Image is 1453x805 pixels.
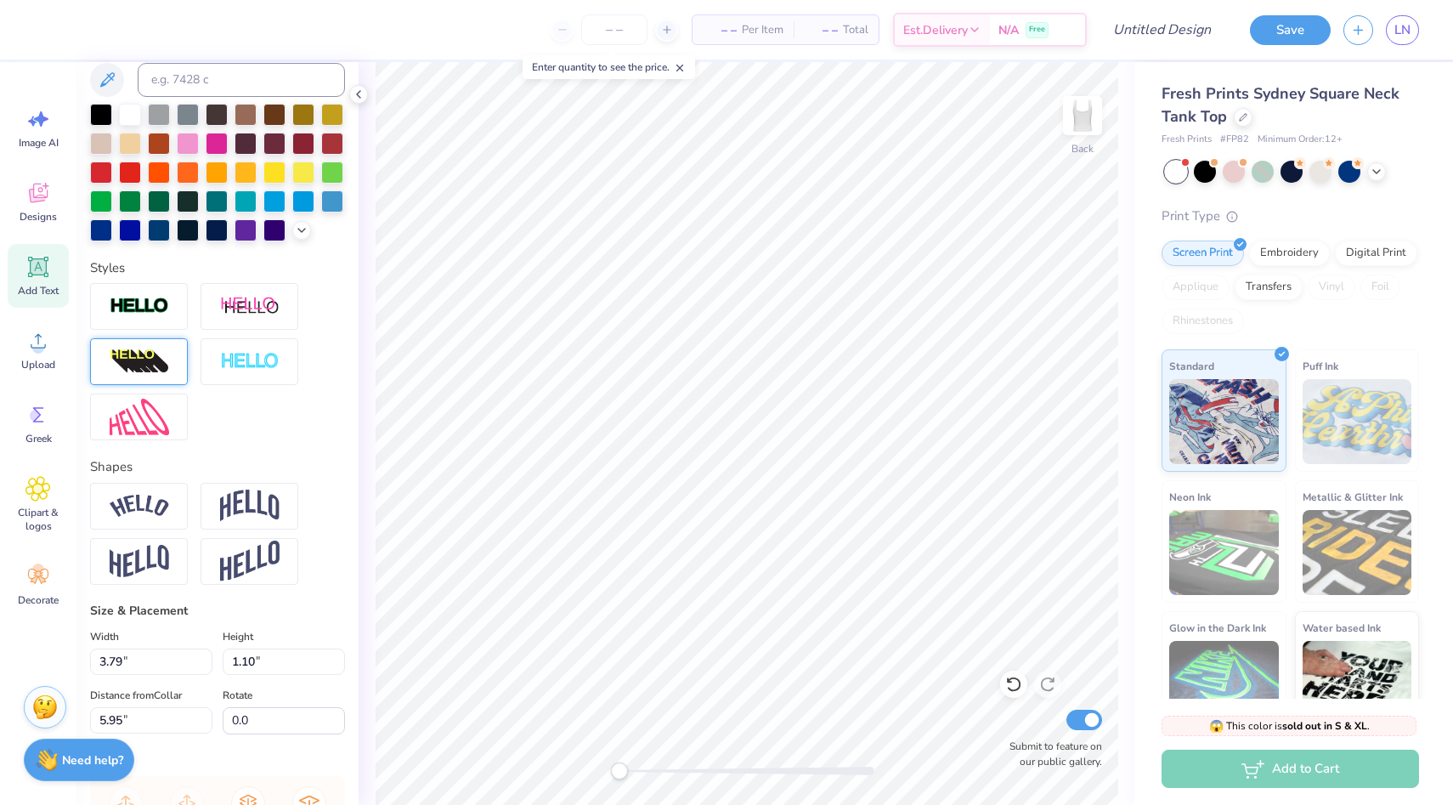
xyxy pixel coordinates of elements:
span: Est. Delivery [903,21,968,39]
span: N/A [998,21,1019,39]
div: Embroidery [1249,241,1330,266]
span: Clipart & logos [10,506,66,533]
span: Decorate [18,593,59,607]
label: Height [223,626,253,647]
input: Untitled Design [1100,13,1224,47]
div: Vinyl [1308,275,1355,300]
span: Free [1029,24,1045,36]
span: Fresh Prints [1162,133,1212,147]
span: Add Text [18,284,59,298]
img: Stroke [110,297,169,316]
span: Puff Ink [1303,357,1338,375]
div: Back [1071,141,1094,156]
img: Free Distort [110,399,169,435]
div: Arrange [90,751,345,769]
label: Distance from Collar [90,685,182,706]
span: – – [703,21,737,39]
img: Flag [110,545,169,578]
span: Fresh Prints Sydney Square Neck Tank Top [1162,83,1399,127]
span: 😱 [1209,718,1224,734]
span: – – [804,21,838,39]
img: Arc [110,495,169,518]
div: Enter quantity to see the price. [523,55,695,79]
input: e.g. 7428 c [138,63,345,97]
label: Width [90,626,119,647]
img: Metallic & Glitter Ink [1303,510,1412,595]
a: LN [1386,15,1419,45]
label: Rotate [223,685,252,706]
span: Metallic & Glitter Ink [1303,488,1403,506]
img: 3D Illusion [110,349,169,376]
span: Total [843,21,868,39]
div: Digital Print [1335,241,1417,266]
button: Save [1250,15,1331,45]
div: Applique [1162,275,1230,300]
strong: Need help? [62,752,123,768]
img: Glow in the Dark Ink [1169,641,1279,726]
div: Size & Placement [90,602,345,620]
img: Neon Ink [1169,510,1279,595]
span: Per Item [742,21,783,39]
div: Print Type [1162,207,1419,226]
img: Water based Ink [1303,641,1412,726]
span: LN [1394,20,1411,40]
label: Submit to feature on our public gallery. [1000,739,1102,769]
img: Back [1066,99,1100,133]
span: Minimum Order: 12 + [1258,133,1343,147]
div: Transfers [1235,275,1303,300]
div: Rhinestones [1162,309,1244,334]
img: Negative Space [220,352,280,371]
span: Neon Ink [1169,488,1211,506]
div: Screen Print [1162,241,1244,266]
input: – – [581,14,647,45]
span: Designs [20,210,57,224]
img: Shadow [220,296,280,317]
span: Greek [25,432,52,445]
span: # FP82 [1220,133,1249,147]
img: Arch [220,490,280,522]
span: Glow in the Dark Ink [1169,619,1266,637]
div: Accessibility label [611,762,628,779]
strong: sold out in S & XL [1282,719,1367,733]
img: Rise [220,541,280,582]
label: Shapes [90,457,133,477]
img: Standard [1169,379,1279,464]
span: Image AI [19,136,59,150]
span: Upload [21,358,55,371]
img: Puff Ink [1303,379,1412,464]
span: Standard [1169,357,1214,375]
label: Styles [90,258,125,278]
div: Foil [1360,275,1400,300]
span: This color is . [1209,718,1370,734]
span: Water based Ink [1303,619,1381,637]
